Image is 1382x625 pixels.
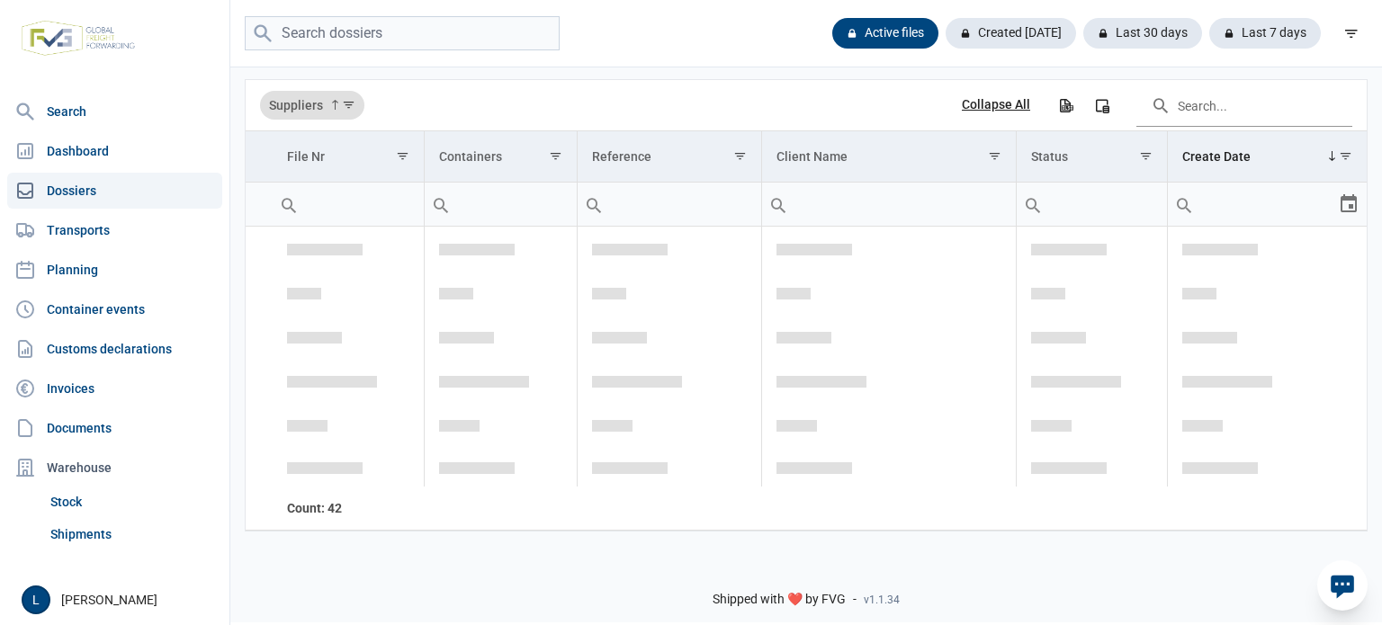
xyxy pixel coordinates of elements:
[7,410,222,446] a: Documents
[273,183,424,227] td: Filter cell
[1136,84,1352,127] input: Search in the data grid
[1338,183,1360,226] div: Select
[713,592,846,608] span: Shipped with ❤️ by FVG
[7,173,222,209] a: Dossiers
[1086,89,1118,121] div: Column Chooser
[424,183,577,227] td: Filter cell
[7,371,222,406] a: Invoices
[733,149,747,163] span: Show filter options for column 'Reference'
[1017,183,1049,226] div: Search box
[1168,183,1338,226] input: Filter cell
[245,16,560,51] input: Search dossiers
[7,291,222,327] a: Container events
[246,80,1367,531] div: Data grid with 68 rows and 7 columns
[22,585,50,614] button: L
[832,18,938,49] div: Active files
[761,131,1016,183] td: Column Client Name
[578,183,761,226] input: Filter cell
[287,149,325,164] div: File Nr
[1083,18,1202,49] div: Last 30 days
[1017,131,1168,183] td: Column Status
[7,212,222,248] a: Transports
[1031,149,1068,164] div: Status
[396,149,409,163] span: Show filter options for column 'File Nr'
[7,331,222,367] a: Customs declarations
[1168,183,1367,227] td: Filter cell
[1139,149,1153,163] span: Show filter options for column 'Status'
[1017,183,1167,226] input: Filter cell
[577,131,761,183] td: Column Reference
[988,149,1001,163] span: Show filter options for column 'Client Name'
[762,183,794,226] div: Search box
[1182,149,1251,164] div: Create Date
[1168,131,1367,183] td: Column Create Date
[273,183,305,226] div: Search box
[577,183,761,227] td: Filter cell
[7,133,222,169] a: Dashboard
[425,183,577,226] input: Filter cell
[578,183,610,226] div: Search box
[1335,17,1368,49] div: filter
[761,183,1016,227] td: Filter cell
[7,94,222,129] a: Search
[1339,149,1352,163] span: Show filter options for column 'Create Date'
[14,13,142,63] img: FVG - Global freight forwarding
[43,518,222,550] a: Shipments
[762,183,1016,226] input: Filter cell
[549,149,562,163] span: Show filter options for column 'Containers'
[864,593,900,607] span: v1.1.34
[1017,183,1168,227] td: Filter cell
[273,183,424,226] input: Filter cell
[439,149,502,164] div: Containers
[962,97,1030,113] div: Collapse All
[22,585,219,614] div: [PERSON_NAME]
[7,450,222,486] div: Warehouse
[1168,183,1200,226] div: Search box
[776,149,848,164] div: Client Name
[425,183,457,226] div: Search box
[287,499,409,517] div: File Nr Count: 42
[43,486,222,518] a: Stock
[260,91,364,120] div: Suppliers
[1049,89,1081,121] div: Export all data to Excel
[853,592,857,608] span: -
[424,131,577,183] td: Column Containers
[1209,18,1321,49] div: Last 7 days
[342,98,355,112] span: Show filter options for column 'Suppliers'
[592,149,651,164] div: Reference
[260,80,1352,130] div: Data grid toolbar
[946,18,1076,49] div: Created [DATE]
[273,131,424,183] td: Column File Nr
[7,252,222,288] a: Planning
